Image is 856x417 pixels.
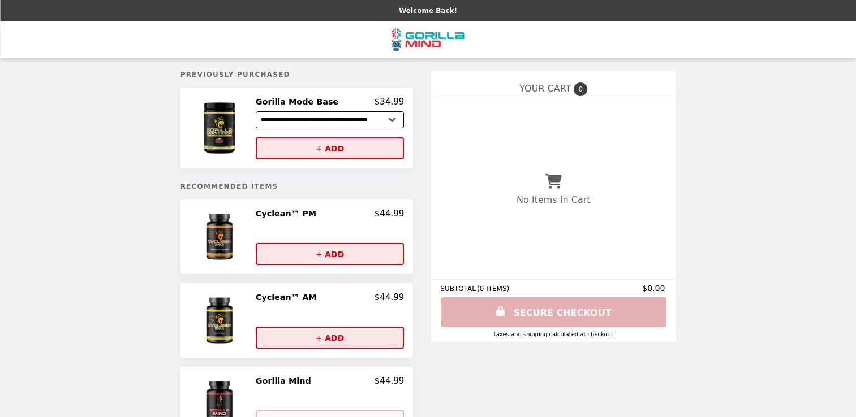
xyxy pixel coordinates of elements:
select: Select a product variant [256,111,405,128]
span: $0.00 [642,284,666,293]
p: $44.99 [375,376,405,386]
span: SUBTOTAL [440,285,477,293]
h2: Gorilla Mode Base [256,97,343,107]
span: YOUR CART [519,83,571,94]
p: No Items In Cart [517,194,590,205]
img: Cyclean™ AM [191,292,251,349]
p: $44.99 [375,292,405,302]
img: Cyclean™ PM [191,208,251,265]
p: $34.99 [375,97,405,107]
img: Gorilla Mode Base [188,97,253,159]
h2: Cyclean™ AM [256,292,321,302]
button: + ADD [256,137,405,159]
p: Welcome Back! [399,7,457,15]
h2: Cyclean™ PM [256,208,321,219]
div: Taxes and Shipping calculated at checkout [440,331,666,337]
button: + ADD [256,327,405,349]
img: Brand Logo [392,28,465,51]
p: $44.99 [375,208,405,219]
button: + ADD [256,243,405,265]
h5: Previously Purchased [180,71,414,79]
span: ( 0 ITEMS ) [477,285,509,293]
h2: Gorilla Mind [256,376,316,386]
span: 0 [574,82,587,96]
h5: Recommended Items [180,183,414,190]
